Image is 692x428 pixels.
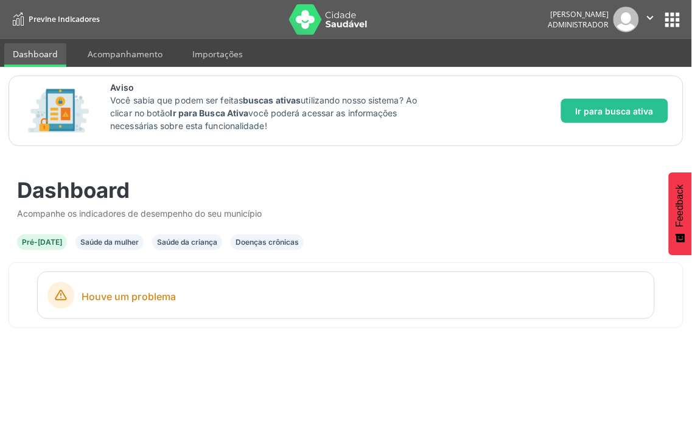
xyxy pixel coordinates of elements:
div: Acompanhe os indicadores de desempenho do seu município [17,207,675,220]
button: Ir para busca ativa [561,99,668,123]
a: Acompanhamento [79,43,171,65]
button:  [639,7,662,32]
span: Houve um problema [82,289,645,304]
div: Saúde da criança [157,237,217,248]
div: Doenças crônicas [236,237,299,248]
span: Feedback [675,184,686,227]
div: Pré-[DATE] [22,237,62,248]
span: Administrador [548,19,609,30]
strong: Ir para Busca Ativa [170,108,249,118]
a: Importações [184,43,251,65]
button: Feedback - Mostrar pesquisa [669,172,692,255]
button: apps [662,9,683,30]
div: Saúde da mulher [80,237,139,248]
div: Dashboard [17,177,675,203]
a: Previne Indicadores [9,9,100,29]
a: Dashboard [4,43,66,67]
p: Você sabia que podem ser feitas utilizando nosso sistema? Ao clicar no botão você poderá acessar ... [110,94,432,132]
span: Ir para busca ativa [576,105,654,118]
div: [PERSON_NAME] [548,9,609,19]
strong: buscas ativas [243,95,301,105]
img: Imagem de CalloutCard [24,83,93,138]
img: img [613,7,639,32]
span: Aviso [110,81,432,94]
span: Previne Indicadores [29,14,100,24]
i:  [644,11,657,24]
